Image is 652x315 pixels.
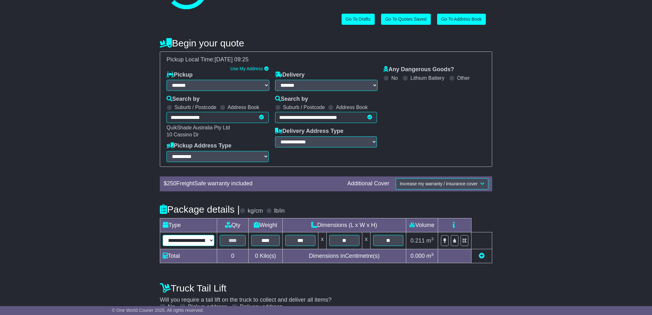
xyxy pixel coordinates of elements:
[160,180,344,187] div: $ FreightSafe warranty included
[249,249,283,263] td: Kilo(s)
[249,218,283,232] td: Weight
[410,253,425,259] span: 0.000
[410,237,425,244] span: 0.211
[174,104,216,110] label: Suburb / Postcode
[336,104,368,110] label: Address Book
[275,72,305,79] label: Delivery
[167,125,230,130] span: QuikShade Australia Pty Ltd
[400,181,478,186] span: Increase my warranty / insurance cover
[396,178,488,189] button: Increase my warranty / insurance cover
[344,180,393,187] div: Additional Cover
[163,56,489,63] div: Pickup Local Time:
[228,104,259,110] label: Address Book
[157,279,495,311] div: Will you require a tail lift on the truck to collect and deliver all items?
[167,180,176,187] span: 250
[160,249,217,263] td: Total
[215,56,249,63] span: [DATE] 09:25
[383,66,454,73] label: Any Dangerous Goods?
[362,232,370,249] td: x
[426,253,434,259] span: m
[167,72,193,79] label: Pickup
[437,14,486,25] a: Go To Address Book
[274,208,285,215] label: lb/in
[217,249,248,263] td: 0
[479,253,485,259] a: Add new item
[160,204,240,215] h4: Package details |
[431,252,434,257] sup: 3
[240,304,282,311] label: Delivery address
[283,104,325,110] label: Suburb / Postcode
[282,249,406,263] td: Dimensions in Centimetre(s)
[410,75,444,81] label: Lithium Battery
[160,283,492,293] h4: Truck Tail Lift
[426,237,434,244] span: m
[406,218,438,232] td: Volume
[188,304,227,311] label: Pickup address
[112,308,204,313] span: © One World Courier 2025. All rights reserved.
[217,218,248,232] td: Qty
[230,66,263,71] a: Use My Address
[275,128,344,135] label: Delivery Address Type
[160,38,492,48] h4: Begin your quote
[282,218,406,232] td: Dimensions (L x W x H)
[318,232,326,249] td: x
[167,142,231,149] label: Pickup Address Type
[168,304,175,311] label: No
[255,253,258,259] span: 0
[457,75,470,81] label: Other
[431,236,434,241] sup: 3
[381,14,431,25] a: Go To Quotes Saved
[248,208,263,215] label: kg/cm
[391,75,398,81] label: No
[167,132,199,137] span: 10 Cassino Dr
[160,218,217,232] td: Type
[275,96,308,103] label: Search by
[342,14,375,25] a: Go To Drafts
[167,96,200,103] label: Search by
